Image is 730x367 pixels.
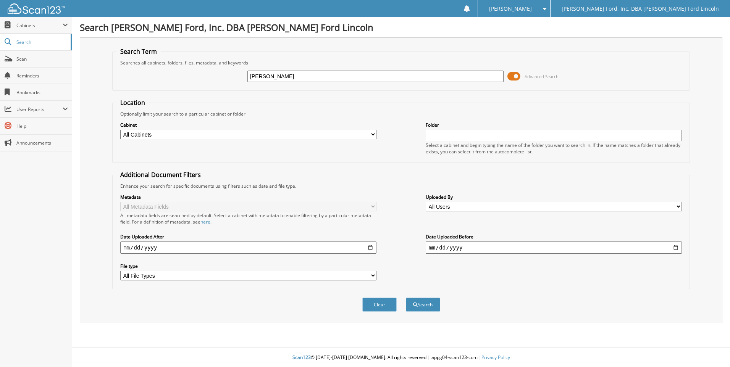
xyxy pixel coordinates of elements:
[8,3,65,14] img: scan123-logo-white.svg
[116,171,205,179] legend: Additional Document Filters
[525,74,559,79] span: Advanced Search
[426,122,682,128] label: Folder
[481,354,510,361] a: Privacy Policy
[116,60,686,66] div: Searches all cabinets, folders, files, metadata, and keywords
[120,241,376,254] input: start
[426,142,682,155] div: Select a cabinet and begin typing the name of the folder you want to search in. If the name match...
[120,212,376,225] div: All metadata fields are searched by default. Select a cabinet with metadata to enable filtering b...
[120,263,376,269] label: File type
[489,6,532,11] span: [PERSON_NAME]
[16,56,68,62] span: Scan
[16,72,68,79] span: Reminders
[120,233,376,240] label: Date Uploaded After
[16,140,68,146] span: Announcements
[16,89,68,96] span: Bookmarks
[292,354,311,361] span: Scan123
[120,194,376,200] label: Metadata
[116,111,686,117] div: Optionally limit your search to a particular cabinet or folder
[16,22,63,29] span: Cabinets
[16,106,63,113] span: User Reports
[116,47,161,56] legend: Search Term
[562,6,719,11] span: [PERSON_NAME] Ford, Inc. DBA [PERSON_NAME] Ford Lincoln
[426,194,682,200] label: Uploaded By
[692,330,730,367] iframe: Chat Widget
[426,233,682,240] label: Date Uploaded Before
[406,298,440,312] button: Search
[72,348,730,367] div: © [DATE]-[DATE] [DOMAIN_NAME]. All rights reserved | appg04-scan123-com |
[426,241,682,254] input: end
[80,21,722,34] h1: Search [PERSON_NAME] Ford, Inc. DBA [PERSON_NAME] Ford Lincoln
[362,298,397,312] button: Clear
[16,123,68,129] span: Help
[116,183,686,189] div: Enhance your search for specific documents using filters such as date and file type.
[200,219,210,225] a: here
[116,98,149,107] legend: Location
[120,122,376,128] label: Cabinet
[16,39,67,45] span: Search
